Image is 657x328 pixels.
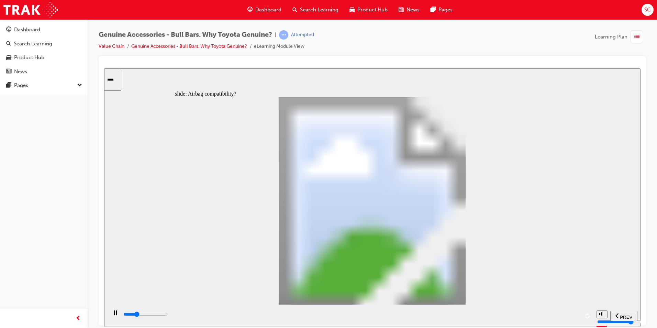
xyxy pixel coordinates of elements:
[14,26,40,34] div: Dashboard
[425,3,458,17] a: pages-iconPages
[287,3,344,17] a: search-iconSearch Learning
[344,3,393,17] a: car-iconProduct Hub
[76,314,81,323] span: prev-icon
[6,27,11,33] span: guage-icon
[3,22,85,79] button: DashboardSearch LearningProduct HubNews
[399,6,404,14] span: news-icon
[506,242,533,253] button: previous
[77,81,82,90] span: down-icon
[6,41,11,47] span: search-icon
[3,51,85,64] a: Product Hub
[3,37,85,50] a: Search Learning
[431,6,436,14] span: pages-icon
[3,79,85,92] button: Pages
[634,33,639,41] span: list-icon
[99,43,124,49] a: Value Chain
[275,31,276,39] span: |
[349,6,355,14] span: car-icon
[6,55,11,61] span: car-icon
[99,31,272,39] span: Genuine Accessories - Bull Bars. Why Toyota Genuine?
[506,236,533,259] nav: slide navigation
[255,6,281,14] span: Dashboard
[595,30,646,43] button: Learning Plan
[279,30,288,40] span: learningRecordVerb_ATTEMPT-icon
[3,2,58,18] img: Trak
[492,236,503,259] div: misc controls
[642,4,654,16] button: SC
[595,33,627,41] span: Learning Plan
[14,40,52,48] div: Search Learning
[493,251,537,256] input: volume
[492,242,503,250] button: volume
[291,32,314,38] div: Attempted
[300,6,338,14] span: Search Learning
[3,23,85,36] a: Dashboard
[14,81,28,89] div: Pages
[19,243,64,249] input: slide progress
[14,68,27,76] div: News
[438,6,453,14] span: Pages
[407,6,420,14] span: News
[357,6,388,14] span: Product Hub
[254,43,304,51] li: eLearning Module View
[516,246,528,251] span: PREV
[6,69,11,75] span: news-icon
[14,54,44,62] div: Product Hub
[131,43,247,49] a: Genuine Accessories - Bull Bars. Why Toyota Genuine?
[6,83,11,89] span: pages-icon
[479,242,489,253] button: replay
[644,6,651,14] span: SC
[242,3,287,17] a: guage-iconDashboard
[292,6,297,14] span: search-icon
[3,65,85,78] a: News
[3,242,15,253] button: play/pause
[3,236,489,259] div: playback controls
[247,6,253,14] span: guage-icon
[393,3,425,17] a: news-iconNews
